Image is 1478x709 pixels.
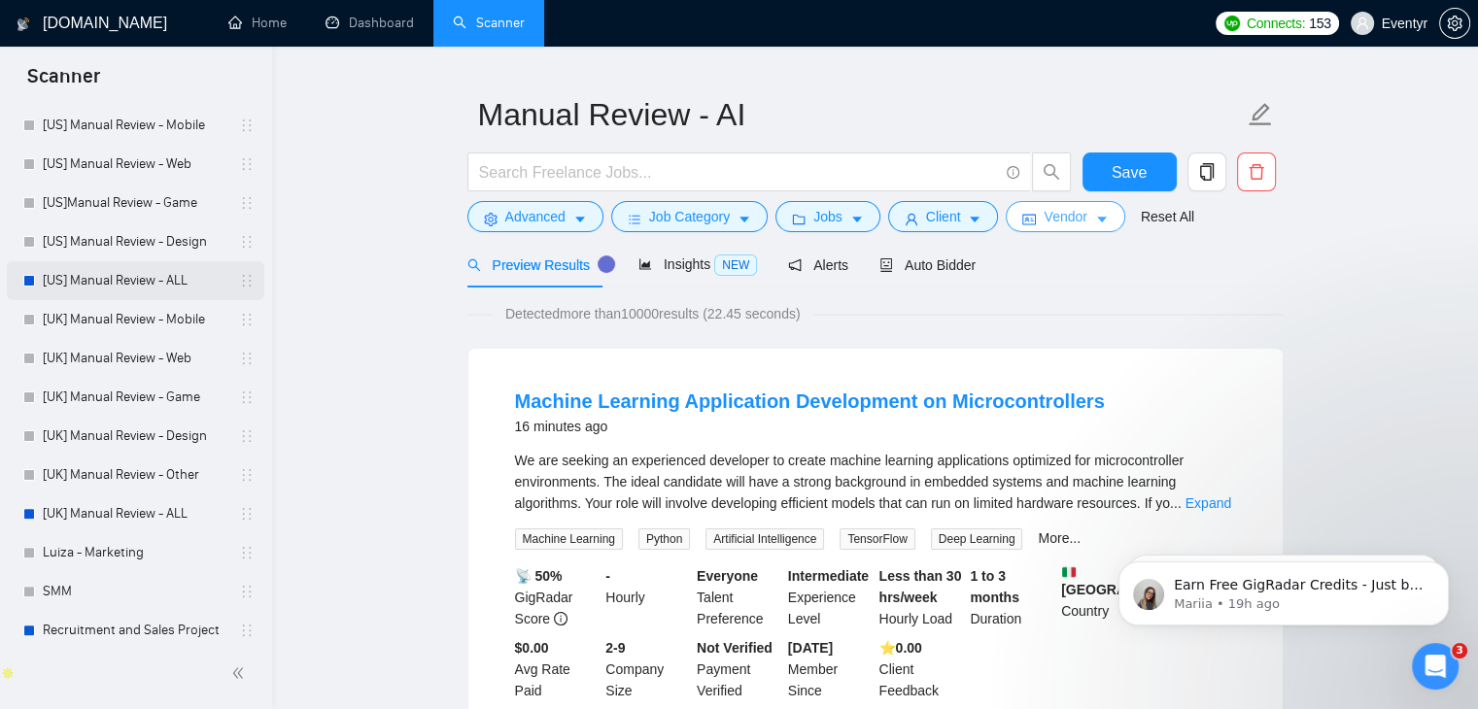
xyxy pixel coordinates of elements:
[1440,16,1469,31] span: setting
[879,568,962,605] b: Less than 30 hrs/week
[1439,16,1470,31] a: setting
[775,201,880,232] button: folderJobscaret-down
[1247,13,1305,34] span: Connects:
[792,212,806,226] span: folder
[966,565,1057,629] div: Duration
[1038,530,1081,546] a: More...
[492,303,814,324] span: Detected more than 10000 results (22.45 seconds)
[784,565,876,629] div: Experience Level
[1224,16,1240,31] img: upwork-logo.png
[43,494,227,533] a: [UK] Manual Review - ALL
[467,201,603,232] button: settingAdvancedcaret-down
[1452,643,1467,658] span: 3
[784,637,876,701] div: Member Since
[43,300,227,339] a: [UK] Manual Review - Mobile
[12,62,116,103] span: Scanner
[43,611,227,650] a: Recruitment and Sales Project
[515,415,1105,438] div: 16 minutes ago
[573,212,587,226] span: caret-down
[43,456,227,494] a: [UK] Manual Review - Other
[1188,163,1225,181] span: copy
[1187,152,1226,191] button: copy
[638,528,690,550] span: Python
[515,450,1236,514] div: We are seeking an experienced developer to create machine learning applications optimized for mic...
[1439,8,1470,39] button: setting
[1170,495,1182,511] span: ...
[43,261,227,300] a: [US] Manual Review - ALL
[239,467,255,483] span: holder
[876,637,967,701] div: Client Feedback
[926,206,961,227] span: Client
[1356,17,1369,30] span: user
[239,234,255,250] span: holder
[239,312,255,327] span: holder
[638,256,757,272] span: Insights
[239,156,255,172] span: holder
[611,201,768,232] button: barsJob Categorycaret-down
[239,195,255,211] span: holder
[239,545,255,560] span: holder
[515,640,549,656] b: $0.00
[43,184,227,222] a: [US]Manual Review - Game
[239,584,255,599] span: holder
[239,118,255,133] span: holder
[788,640,833,656] b: [DATE]
[515,528,623,550] span: Machine Learning
[738,212,751,226] span: caret-down
[484,212,498,226] span: setting
[693,565,784,629] div: Talent Preference
[554,612,567,625] span: info-circle
[511,637,602,701] div: Avg Rate Paid
[813,206,842,227] span: Jobs
[467,257,607,273] span: Preview Results
[515,453,1184,511] span: We are seeking an experienced developer to create machine learning applications optimized for mic...
[43,339,227,378] a: [UK] Manual Review - Web
[714,254,757,276] span: NEW
[1112,160,1147,185] span: Save
[239,506,255,522] span: holder
[879,640,922,656] b: ⭐️ 0.00
[879,257,976,273] span: Auto Bidder
[467,258,481,272] span: search
[478,90,1244,139] input: Scanner name...
[43,533,227,572] a: Luiza - Marketing
[17,9,30,40] img: logo
[505,206,566,227] span: Advanced
[43,106,227,145] a: [US] Manual Review - Mobile
[840,528,914,550] span: TensorFlow
[1032,152,1071,191] button: search
[1238,163,1275,181] span: delete
[43,378,227,417] a: [UK] Manual Review - Game
[228,15,287,31] a: homeHome
[1083,152,1177,191] button: Save
[638,257,652,271] span: area-chart
[1095,212,1109,226] span: caret-down
[239,389,255,405] span: holder
[515,568,563,584] b: 📡 50%
[326,15,414,31] a: dashboardDashboard
[1141,206,1194,227] a: Reset All
[697,640,773,656] b: Not Verified
[43,572,227,611] a: SMM
[788,258,802,272] span: notification
[1044,206,1086,227] span: Vendor
[239,351,255,366] span: holder
[788,257,848,273] span: Alerts
[876,565,967,629] div: Hourly Load
[1062,565,1076,579] img: 🇮🇹
[628,212,641,226] span: bars
[1057,565,1149,629] div: Country
[705,528,824,550] span: Artificial Intelligence
[239,273,255,288] span: holder
[1089,521,1478,657] iframe: Intercom notifications message
[43,417,227,456] a: [UK] Manual Review - Design
[1022,212,1036,226] span: idcard
[1237,152,1276,191] button: delete
[598,255,615,273] div: Tooltip anchor
[605,568,610,584] b: -
[1309,13,1330,34] span: 153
